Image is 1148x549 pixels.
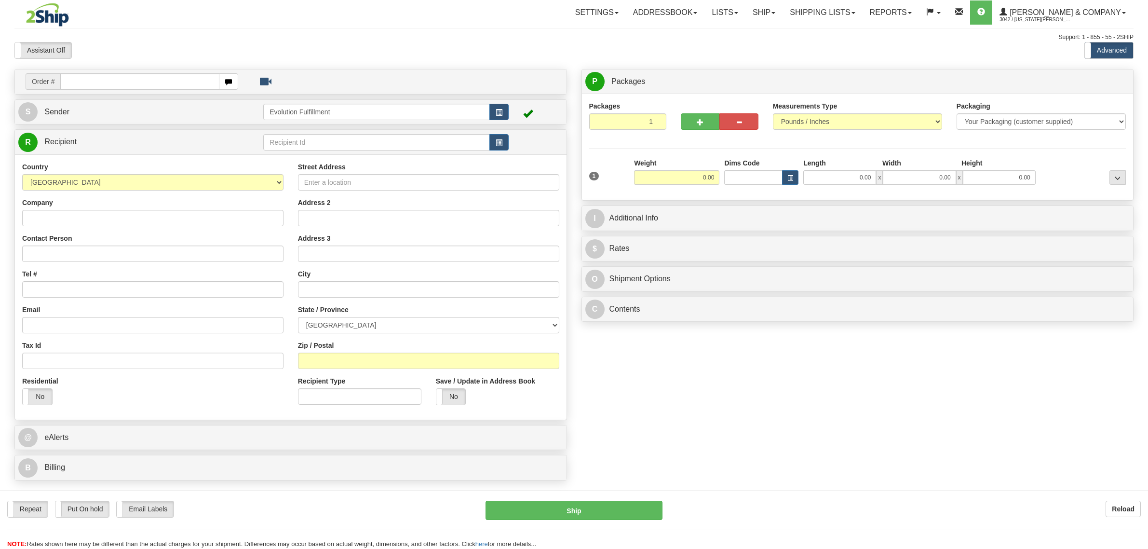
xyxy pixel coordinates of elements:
[568,0,626,25] a: Settings
[1106,501,1141,517] button: Reload
[8,501,48,517] label: Repeat
[634,158,656,168] label: Weight
[585,300,1130,319] a: CContents
[117,501,174,517] label: Email Labels
[23,389,52,404] label: No
[585,270,605,289] span: O
[298,269,311,279] label: City
[1085,42,1133,58] label: Advanced
[44,108,69,116] span: Sender
[22,376,58,386] label: Residential
[585,209,605,228] span: I
[956,170,963,185] span: x
[992,0,1133,25] a: [PERSON_NAME] & Company 3042 / [US_STATE][PERSON_NAME]
[298,198,331,207] label: Address 2
[18,428,38,447] span: @
[863,0,919,25] a: Reports
[22,233,72,243] label: Contact Person
[18,428,563,448] a: @ eAlerts
[999,15,1072,25] span: 3042 / [US_STATE][PERSON_NAME]
[882,158,901,168] label: Width
[626,0,705,25] a: Addressbook
[773,101,837,111] label: Measurements Type
[44,137,77,146] span: Recipient
[44,433,68,441] span: eAlerts
[298,174,559,191] input: Enter a location
[589,172,599,180] span: 1
[724,158,759,168] label: Dims Code
[22,341,41,350] label: Tax Id
[18,102,263,122] a: S Sender
[1126,225,1147,324] iframe: chat widget
[263,104,489,120] input: Sender Id
[611,77,645,85] span: Packages
[1112,505,1134,513] b: Reload
[1007,8,1121,16] span: [PERSON_NAME] & Company
[589,101,621,111] label: Packages
[15,42,71,58] label: Assistant Off
[704,0,745,25] a: Lists
[1109,170,1126,185] div: ...
[298,376,346,386] label: Recipient Type
[486,501,662,520] button: Ship
[298,341,334,350] label: Zip / Postal
[298,233,331,243] label: Address 3
[55,501,109,517] label: Put On hold
[585,300,605,319] span: C
[475,540,488,548] a: here
[18,458,38,478] span: B
[585,72,1130,92] a: P Packages
[18,102,38,122] span: S
[961,158,983,168] label: Height
[585,239,605,259] span: $
[22,269,37,279] label: Tel #
[783,0,862,25] a: Shipping lists
[298,305,349,315] label: State / Province
[585,208,1130,228] a: IAdditional Info
[436,376,535,386] label: Save / Update in Address Book
[957,101,990,111] label: Packaging
[18,133,38,152] span: R
[263,134,489,151] input: Recipient Id
[876,170,883,185] span: x
[745,0,783,25] a: Ship
[585,239,1130,259] a: $Rates
[7,540,27,548] span: NOTE:
[585,72,605,91] span: P
[14,2,81,27] img: logo3042.jpg
[22,162,48,172] label: Country
[803,158,826,168] label: Length
[22,305,40,315] label: Email
[18,132,236,152] a: R Recipient
[22,198,53,207] label: Company
[585,269,1130,289] a: OShipment Options
[298,162,346,172] label: Street Address
[14,33,1134,41] div: Support: 1 - 855 - 55 - 2SHIP
[18,458,563,478] a: B Billing
[26,73,60,90] span: Order #
[44,463,65,471] span: Billing
[436,389,466,404] label: No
